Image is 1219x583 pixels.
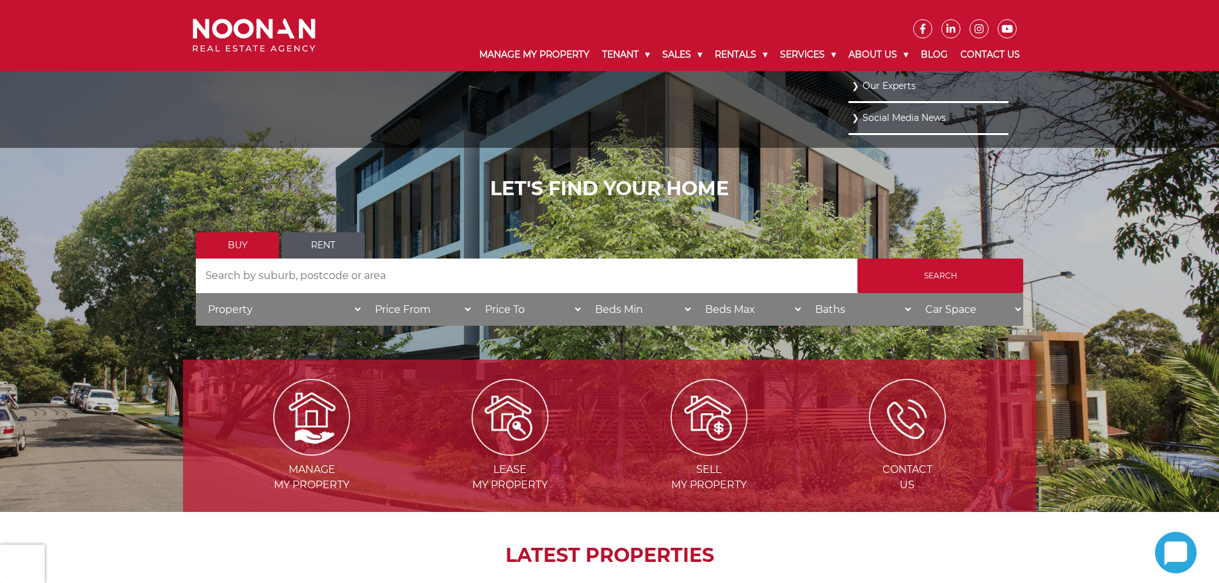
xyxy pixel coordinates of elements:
a: Tenant [596,38,656,71]
a: Our Experts [852,77,1005,95]
a: Managemy Property [214,410,410,491]
a: Rentals [708,38,774,71]
a: Services [774,38,842,71]
a: Rent [282,232,365,259]
img: Manage my Property [273,379,350,456]
a: ContactUs [809,410,1005,491]
a: Manage My Property [473,38,596,71]
img: Sell my property [671,379,747,456]
a: Social Media News [852,109,1005,127]
input: Search [857,259,1023,293]
img: ICONS [869,379,946,456]
span: Contact Us [809,462,1005,493]
a: Contact Us [954,38,1026,71]
span: Lease my Property [412,462,608,493]
h1: LET'S FIND YOUR HOME [196,177,1023,200]
h2: LATEST PROPERTIES [215,544,1004,567]
img: Lease my property [472,379,548,456]
a: About Us [842,38,914,71]
a: Sellmy Property [611,410,807,491]
span: Manage my Property [214,462,410,493]
a: Buy [196,232,279,259]
a: Leasemy Property [412,410,608,491]
img: Noonan Real Estate Agency [193,19,315,52]
span: Sell my Property [611,462,807,493]
a: Sales [656,38,708,71]
a: Blog [914,38,954,71]
input: Search by suburb, postcode or area [196,259,857,293]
